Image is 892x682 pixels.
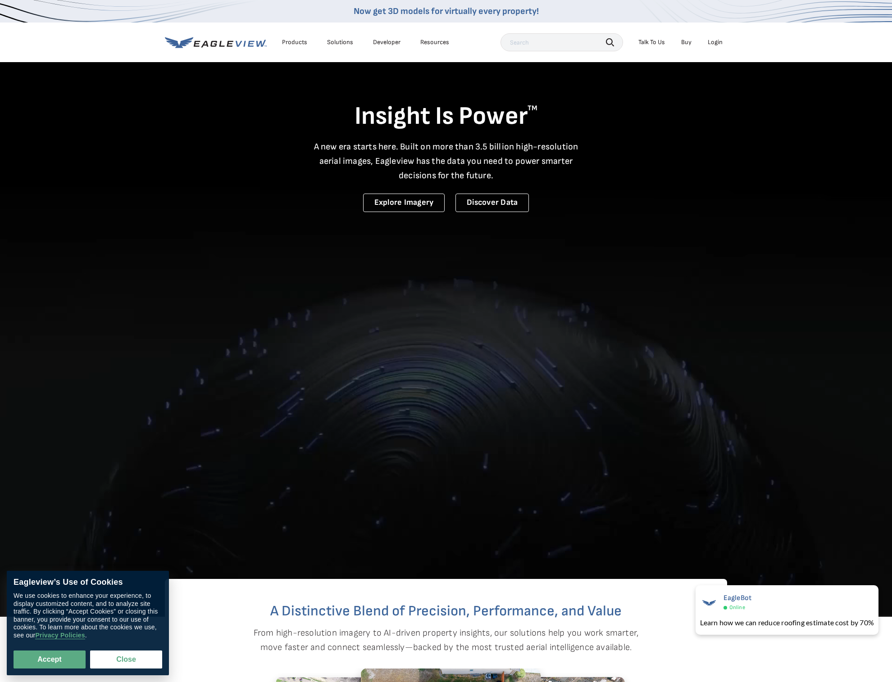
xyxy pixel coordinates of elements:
[201,604,691,619] h2: A Distinctive Blend of Precision, Performance, and Value
[253,626,639,655] p: From high-resolution imagery to AI-driven property insights, our solutions help you work smarter,...
[354,6,539,17] a: Now get 3D models for virtually every property!
[528,104,537,113] sup: TM
[308,140,584,183] p: A new era starts here. Built on more than 3.5 billion high-resolution aerial images, Eagleview ha...
[638,38,665,46] div: Talk To Us
[455,194,529,212] a: Discover Data
[327,38,353,46] div: Solutions
[373,38,400,46] a: Developer
[420,38,449,46] div: Resources
[14,578,162,587] div: Eagleview’s Use of Cookies
[14,650,86,668] button: Accept
[724,594,752,602] span: EagleBot
[729,604,745,611] span: Online
[14,592,162,639] div: We use cookies to enhance your experience, to display customized content, and to analyze site tra...
[35,632,85,639] a: Privacy Policies
[681,38,692,46] a: Buy
[165,101,727,132] h1: Insight Is Power
[700,617,874,628] div: Learn how we can reduce roofing estimate cost by 70%
[282,38,307,46] div: Products
[700,594,718,612] img: EagleBot
[90,650,162,668] button: Close
[501,33,623,51] input: Search
[708,38,723,46] div: Login
[363,194,445,212] a: Explore Imagery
